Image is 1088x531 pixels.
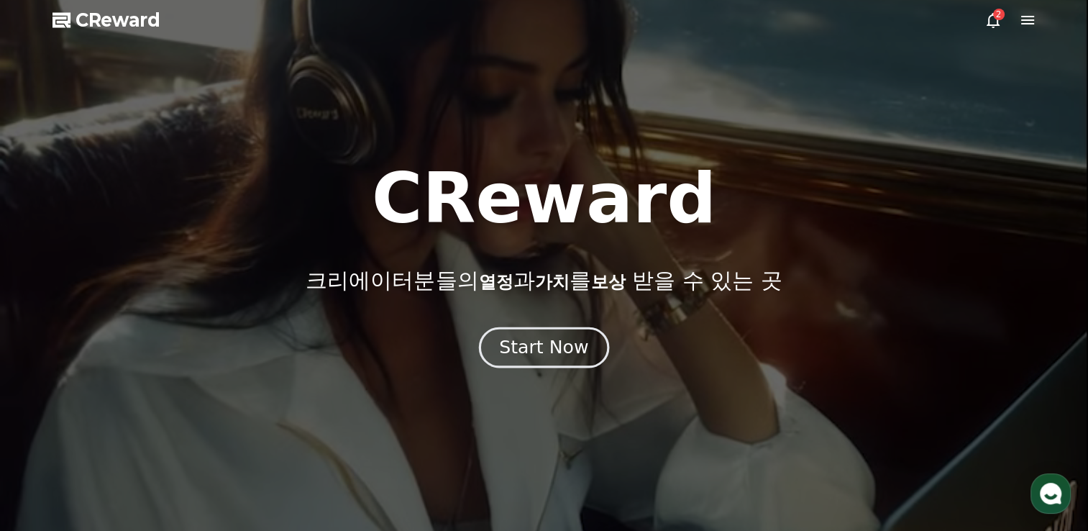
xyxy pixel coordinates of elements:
span: 보상 [590,272,625,292]
a: 홈 [4,412,95,448]
span: 대화 [132,434,149,445]
span: 홈 [45,433,54,445]
a: 대화 [95,412,186,448]
button: Start Now [479,327,609,368]
div: Start Now [499,335,588,360]
p: 크리에이터분들의 과 를 받을 수 있는 곳 [306,268,782,294]
a: 설정 [186,412,276,448]
div: 2 [993,9,1005,20]
h1: CReward [372,164,716,233]
span: CReward [76,9,160,32]
span: 열정 [478,272,513,292]
a: 2 [984,12,1002,29]
a: CReward [52,9,160,32]
a: Start Now [482,342,606,356]
span: 가치 [534,272,569,292]
span: 설정 [222,433,239,445]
